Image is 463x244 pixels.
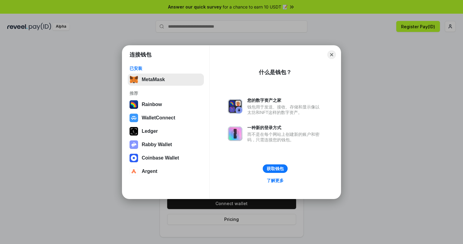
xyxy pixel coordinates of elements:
div: 了解更多 [267,178,284,183]
h1: 连接钱包 [130,51,151,58]
div: 推荐 [130,91,202,96]
div: Coinbase Wallet [142,155,179,161]
button: 获取钱包 [263,164,288,173]
div: Rainbow [142,102,162,107]
img: svg+xml,%3Csvg%20xmlns%3D%22http%3A%2F%2Fwww.w3.org%2F2000%2Fsvg%22%20width%3D%2228%22%20height%3... [130,127,138,136]
button: Close [327,50,336,59]
button: WalletConnect [128,112,204,124]
img: svg+xml,%3Csvg%20width%3D%2228%22%20height%3D%2228%22%20viewBox%3D%220%200%2028%2028%22%20fill%3D... [130,167,138,176]
div: Rabby Wallet [142,142,172,147]
img: svg+xml,%3Csvg%20width%3D%2228%22%20height%3D%2228%22%20viewBox%3D%220%200%2028%2028%22%20fill%3D... [130,114,138,122]
a: 了解更多 [263,177,287,184]
img: svg+xml,%3Csvg%20width%3D%22120%22%20height%3D%22120%22%20viewBox%3D%220%200%20120%20120%22%20fil... [130,100,138,109]
button: Coinbase Wallet [128,152,204,164]
button: Rabby Wallet [128,139,204,151]
div: 钱包用于发送、接收、存储和显示像以太坊和NFT这样的数字资产。 [247,104,323,115]
button: Rainbow [128,98,204,111]
div: 而不是在每个网站上创建新的账户和密码，只需连接您的钱包。 [247,132,323,143]
div: 获取钱包 [267,166,284,171]
img: svg+xml,%3Csvg%20width%3D%2228%22%20height%3D%2228%22%20viewBox%3D%220%200%2028%2028%22%20fill%3D... [130,154,138,162]
button: MetaMask [128,74,204,86]
div: 什么是钱包？ [259,69,292,76]
img: svg+xml,%3Csvg%20xmlns%3D%22http%3A%2F%2Fwww.w3.org%2F2000%2Fsvg%22%20fill%3D%22none%22%20viewBox... [130,140,138,149]
button: Argent [128,165,204,177]
div: 已安装 [130,66,202,71]
img: svg+xml,%3Csvg%20xmlns%3D%22http%3A%2F%2Fwww.w3.org%2F2000%2Fsvg%22%20fill%3D%22none%22%20viewBox... [228,99,242,114]
div: Ledger [142,129,158,134]
div: Argent [142,169,157,174]
img: svg+xml,%3Csvg%20xmlns%3D%22http%3A%2F%2Fwww.w3.org%2F2000%2Fsvg%22%20fill%3D%22none%22%20viewBox... [228,126,242,141]
div: 您的数字资产之家 [247,98,323,103]
div: 一种新的登录方式 [247,125,323,130]
div: MetaMask [142,77,165,82]
div: WalletConnect [142,115,175,121]
button: Ledger [128,125,204,137]
img: svg+xml,%3Csvg%20fill%3D%22none%22%20height%3D%2233%22%20viewBox%3D%220%200%2035%2033%22%20width%... [130,75,138,84]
